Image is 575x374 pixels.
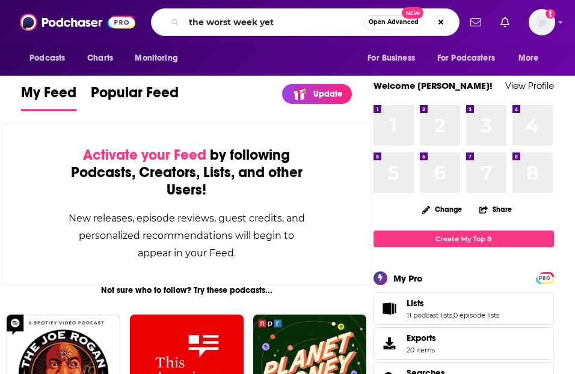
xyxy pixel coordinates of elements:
span: Charts [87,50,113,67]
span: More [518,50,539,67]
img: User Profile [529,9,555,35]
a: Lists [407,298,499,309]
span: PRO [538,274,552,283]
span: My Feed [21,83,76,109]
span: Lists [407,298,424,309]
p: Update [313,89,342,99]
span: Podcasts [29,50,65,67]
span: Open Advanced [369,19,419,25]
a: Update [282,84,352,104]
svg: Add a profile image [546,9,555,19]
div: Search podcasts, credits, & more... [151,8,460,36]
span: Popular Feed [91,83,179,109]
span: Activate your Feed [83,146,206,164]
button: open menu [126,47,193,70]
button: open menu [21,47,81,70]
a: Lists [378,300,402,317]
button: Share [479,198,512,221]
span: , [452,311,454,319]
a: Show notifications dropdown [496,12,514,32]
button: open menu [429,47,512,70]
a: Charts [79,47,120,70]
span: Exports [407,333,436,343]
div: New releases, episode reviews, guest credits, and personalized recommendations will begin to appe... [63,210,310,262]
button: Show profile menu [529,9,555,35]
a: 0 episode lists [454,311,499,319]
div: My Pro [393,273,423,284]
img: Podchaser - Follow, Share and Rate Podcasts [20,11,135,34]
span: For Podcasters [437,50,495,67]
span: Exports [378,335,402,352]
span: Lists [374,292,554,325]
span: New [402,7,423,19]
span: Logged in as eringalloway [529,9,555,35]
input: Search podcasts, credits, & more... [184,13,363,32]
span: Monitoring [135,50,177,67]
a: View Profile [505,80,554,91]
a: Exports [374,327,554,360]
button: Open AdvancedNew [363,15,424,29]
span: For Business [367,50,415,67]
a: Popular Feed [91,83,179,111]
a: My Feed [21,83,76,111]
div: by following Podcasts, Creators, Lists, and other Users! [63,146,310,199]
a: Welcome [PERSON_NAME]! [374,80,493,91]
a: Create My Top 8 [374,231,554,247]
div: Not sure who to follow? Try these podcasts... [2,285,371,295]
button: open menu [510,47,554,70]
a: Show notifications dropdown [466,12,486,32]
button: open menu [359,47,430,70]
a: 11 podcast lists [407,311,452,319]
a: PRO [538,273,552,282]
button: Change [415,202,469,217]
span: 20 items [407,346,436,354]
